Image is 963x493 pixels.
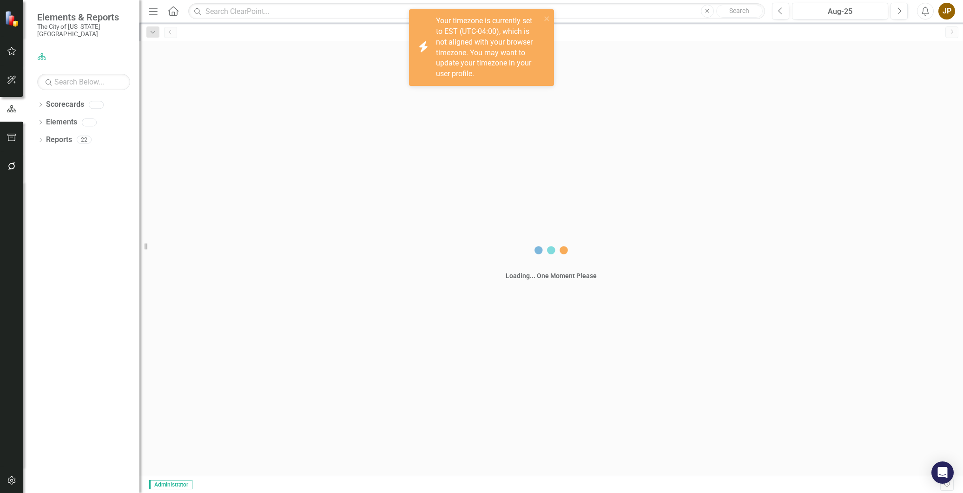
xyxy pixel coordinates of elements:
[544,13,550,24] button: close
[37,23,130,38] small: The City of [US_STATE][GEOGRAPHIC_DATA]
[46,117,77,128] a: Elements
[931,461,954,484] div: Open Intercom Messenger
[46,135,72,145] a: Reports
[716,5,763,18] button: Search
[37,74,130,90] input: Search Below...
[37,12,130,23] span: Elements & Reports
[938,3,955,19] button: JP
[792,3,888,19] button: Aug-25
[506,271,597,280] div: Loading... One Moment Please
[188,3,765,19] input: Search ClearPoint...
[5,11,21,27] img: ClearPoint Strategy
[149,480,192,489] span: Administrator
[46,99,84,110] a: Scorecards
[77,136,92,144] div: 22
[729,7,749,14] span: Search
[436,16,541,79] div: Your timezone is currently set to EST (UTC-04:00), which is not aligned with your browser timezon...
[795,6,885,17] div: Aug-25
